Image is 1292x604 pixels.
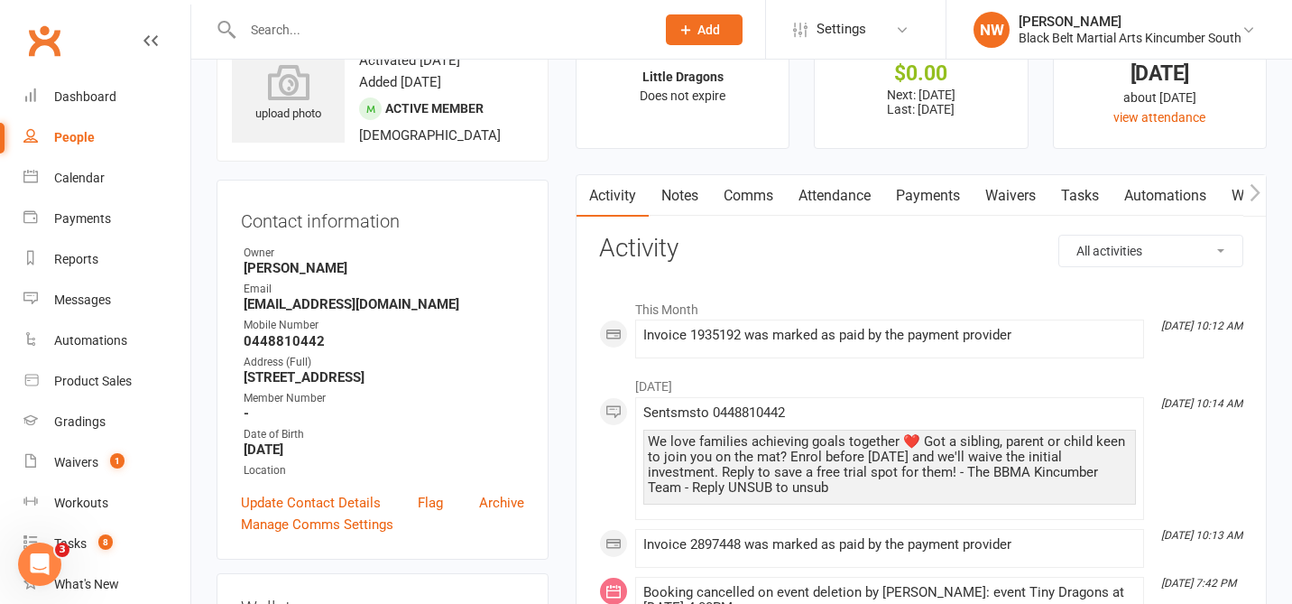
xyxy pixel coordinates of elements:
[643,404,785,421] span: Sent sms to 0448810442
[1048,175,1112,217] a: Tasks
[359,52,460,69] time: Activated [DATE]
[244,354,524,371] div: Address (Full)
[22,18,67,63] a: Clubworx
[54,89,116,104] div: Dashboard
[110,453,125,469] span: 1
[23,524,190,564] a: Tasks 8
[599,235,1243,263] h3: Activity
[244,462,524,479] div: Location
[244,369,524,386] strong: [STREET_ADDRESS]
[786,175,883,217] a: Attendance
[54,455,98,469] div: Waivers
[23,239,190,280] a: Reports
[54,496,108,510] div: Workouts
[23,321,190,361] a: Automations
[883,175,973,217] a: Payments
[54,171,105,185] div: Calendar
[711,175,786,217] a: Comms
[577,175,649,217] a: Activity
[831,64,1011,83] div: $0.00
[241,514,393,535] a: Manage Comms Settings
[1070,64,1250,83] div: [DATE]
[244,426,524,443] div: Date of Birth
[55,543,69,557] span: 3
[385,101,484,116] span: Active member
[23,117,190,158] a: People
[23,158,190,199] a: Calendar
[649,175,711,217] a: Notes
[54,577,119,591] div: What's New
[1112,175,1219,217] a: Automations
[817,9,866,50] span: Settings
[54,414,106,429] div: Gradings
[54,374,132,388] div: Product Sales
[1161,577,1236,590] i: [DATE] 7:42 PM
[1161,397,1242,410] i: [DATE] 10:14 AM
[18,543,61,586] iframe: Intercom live chat
[648,434,1131,496] div: We love families achieving goals together ❤️ Got a sibling, parent or child keen to join you on t...
[642,70,724,84] strong: Little Dragons
[54,333,127,348] div: Automations
[241,492,381,514] a: Update Contact Details
[23,483,190,524] a: Workouts
[599,367,1243,396] li: [DATE]
[23,361,190,402] a: Product Sales
[54,252,98,266] div: Reports
[1019,30,1241,46] div: Black Belt Martial Arts Kincumber South
[244,333,524,349] strong: 0448810442
[973,175,1048,217] a: Waivers
[23,402,190,442] a: Gradings
[1019,14,1241,30] div: [PERSON_NAME]
[244,245,524,262] div: Owner
[244,441,524,458] strong: [DATE]
[54,211,111,226] div: Payments
[54,293,111,307] div: Messages
[640,88,725,103] span: Does not expire
[1070,88,1250,107] div: about [DATE]
[241,204,524,231] h3: Contact information
[232,64,345,124] div: upload photo
[23,280,190,321] a: Messages
[831,88,1011,116] p: Next: [DATE] Last: [DATE]
[1113,110,1205,125] a: view attendance
[666,14,743,45] button: Add
[643,537,1136,553] div: Invoice 2897448 was marked as paid by the payment provider
[1161,529,1242,542] i: [DATE] 10:13 AM
[359,74,441,90] time: Added [DATE]
[244,405,524,422] strong: -
[599,291,1243,320] li: This Month
[23,442,190,483] a: Waivers 1
[237,17,642,42] input: Search...
[244,281,524,298] div: Email
[98,534,113,550] span: 8
[23,199,190,239] a: Payments
[643,328,1136,343] div: Invoice 1935192 was marked as paid by the payment provider
[244,296,524,312] strong: [EMAIL_ADDRESS][DOMAIN_NAME]
[23,77,190,117] a: Dashboard
[974,12,1010,48] div: NW
[244,390,524,407] div: Member Number
[359,127,501,144] span: [DEMOGRAPHIC_DATA]
[1161,320,1242,332] i: [DATE] 10:12 AM
[54,536,87,551] div: Tasks
[244,260,524,276] strong: [PERSON_NAME]
[244,317,524,334] div: Mobile Number
[54,130,95,144] div: People
[697,23,720,37] span: Add
[418,492,443,514] a: Flag
[479,492,524,514] a: Archive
